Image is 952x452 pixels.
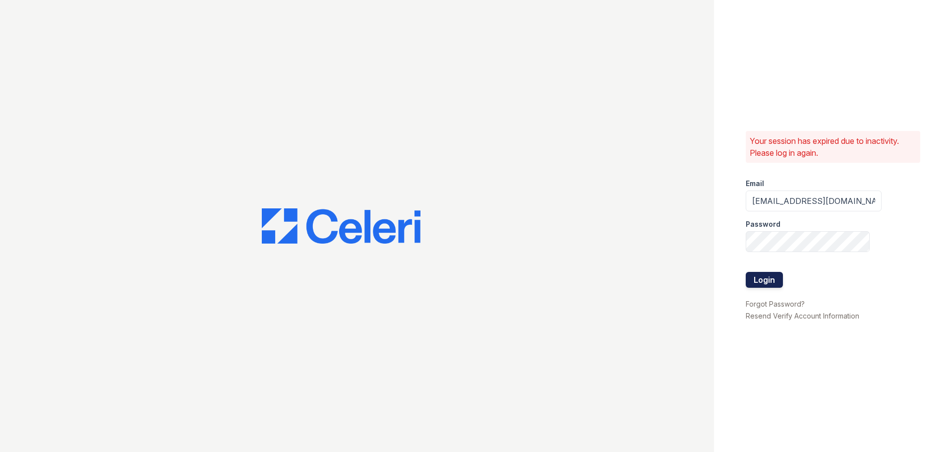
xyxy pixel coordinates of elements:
[746,300,805,308] a: Forgot Password?
[262,208,420,244] img: CE_Logo_Blue-a8612792a0a2168367f1c8372b55b34899dd931a85d93a1a3d3e32e68fde9ad4.png
[746,179,764,189] label: Email
[746,272,783,288] button: Login
[750,135,916,159] p: Your session has expired due to inactivity. Please log in again.
[746,312,859,320] a: Resend Verify Account Information
[746,219,780,229] label: Password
